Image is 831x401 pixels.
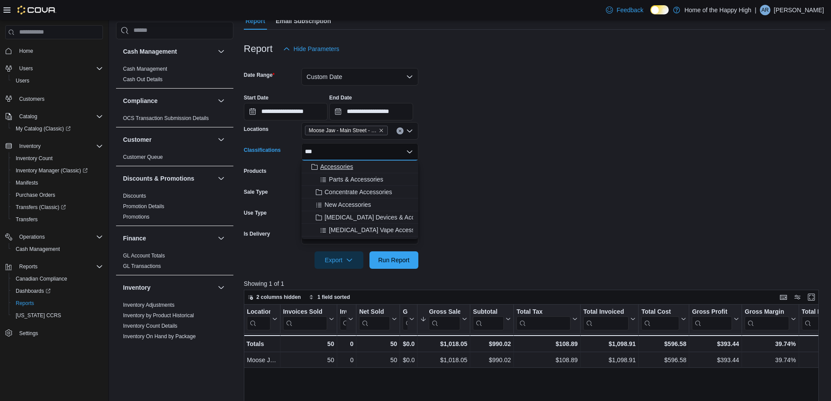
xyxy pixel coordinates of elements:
[9,285,106,297] a: Dashboards
[123,192,146,199] span: Discounts
[320,251,358,269] span: Export
[9,309,106,322] button: [US_STATE] CCRS
[429,308,460,330] div: Gross Sales
[516,308,571,330] div: Total Tax
[774,5,824,15] p: [PERSON_NAME]
[123,203,164,209] a: Promotion Details
[216,46,226,57] button: Cash Management
[641,339,686,349] div: $596.58
[2,327,106,339] button: Settings
[12,214,103,225] span: Transfers
[123,174,194,183] h3: Discounts & Promotions
[116,191,233,226] div: Discounts & Promotions
[16,216,38,223] span: Transfers
[244,147,281,154] label: Classifications
[12,165,103,176] span: Inventory Manager (Classic)
[123,322,178,329] span: Inventory Count Details
[473,355,511,365] div: $990.02
[806,292,817,302] button: Enter fullscreen
[12,153,103,164] span: Inventory Count
[123,115,209,122] span: OCS Transaction Submission Details
[516,339,578,349] div: $108.89
[12,310,103,321] span: Washington CCRS
[301,161,418,173] button: Accessories
[301,211,418,224] button: [MEDICAL_DATA] Devices & Accessories
[12,75,33,86] a: Users
[294,45,339,53] span: Hide Parameters
[778,292,789,302] button: Keyboard shortcuts
[116,250,233,275] div: Finance
[116,113,233,127] div: Compliance
[616,6,643,14] span: Feedback
[692,308,732,316] div: Gross Profit
[16,275,67,282] span: Canadian Compliance
[9,297,106,309] button: Reports
[19,143,41,150] span: Inventory
[641,308,679,330] div: Total Cost
[123,283,150,292] h3: Inventory
[318,294,350,301] span: 1 field sorted
[16,141,103,151] span: Inventory
[123,76,163,82] a: Cash Out Details
[9,165,106,177] a: Inventory Manager (Classic)
[9,213,106,226] button: Transfers
[12,123,103,134] span: My Catalog (Classic)
[684,5,751,15] p: Home of the Happy High
[16,125,71,132] span: My Catalog (Classic)
[762,5,769,15] span: AR
[123,263,161,269] a: GL Transactions
[123,65,167,72] span: Cash Management
[745,339,796,349] div: 39.74%
[340,308,346,316] div: Invoices Ref
[123,302,174,308] span: Inventory Adjustments
[12,244,103,254] span: Cash Management
[325,200,371,209] span: New Accessories
[760,5,770,15] div: Alana Ratke
[745,355,796,365] div: 39.74%
[16,77,29,84] span: Users
[123,96,214,105] button: Compliance
[12,286,54,296] a: Dashboards
[329,94,352,101] label: End Date
[12,274,71,284] a: Canadian Compliance
[320,162,353,171] span: Accessories
[12,202,103,212] span: Transfers (Classic)
[379,128,384,133] button: Remove Moose Jaw - Main Street - Fire & Flower from selection in this group
[12,298,38,308] a: Reports
[12,274,103,284] span: Canadian Compliance
[244,126,269,133] label: Locations
[216,233,226,243] button: Finance
[420,308,467,330] button: Gross Sales
[123,193,146,199] a: Discounts
[19,113,37,120] span: Catalog
[246,339,277,349] div: Totals
[301,186,418,199] button: Concentrate Accessories
[12,244,63,254] a: Cash Management
[16,312,61,319] span: [US_STATE] CCRS
[216,96,226,106] button: Compliance
[16,328,41,339] a: Settings
[16,288,51,295] span: Dashboards
[256,294,301,301] span: 2 columns hidden
[692,308,739,330] button: Gross Profit
[301,161,418,236] div: Choose from the following options
[745,308,796,330] button: Gross Margin
[16,63,36,74] button: Users
[2,140,106,152] button: Inventory
[16,192,55,199] span: Purchase Orders
[244,44,273,54] h3: Report
[641,308,679,316] div: Total Cost
[583,308,636,330] button: Total Invoiced
[473,339,511,349] div: $990.02
[692,355,739,365] div: $393.44
[123,312,194,319] a: Inventory by Product Historical
[283,355,334,365] div: 50
[2,62,106,75] button: Users
[123,203,164,210] span: Promotion Details
[283,308,327,330] div: Invoices Sold
[12,214,41,225] a: Transfers
[9,177,106,189] button: Manifests
[305,292,354,302] button: 1 field sorted
[247,355,277,365] div: Moose Jaw - Main Street - Fire & Flower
